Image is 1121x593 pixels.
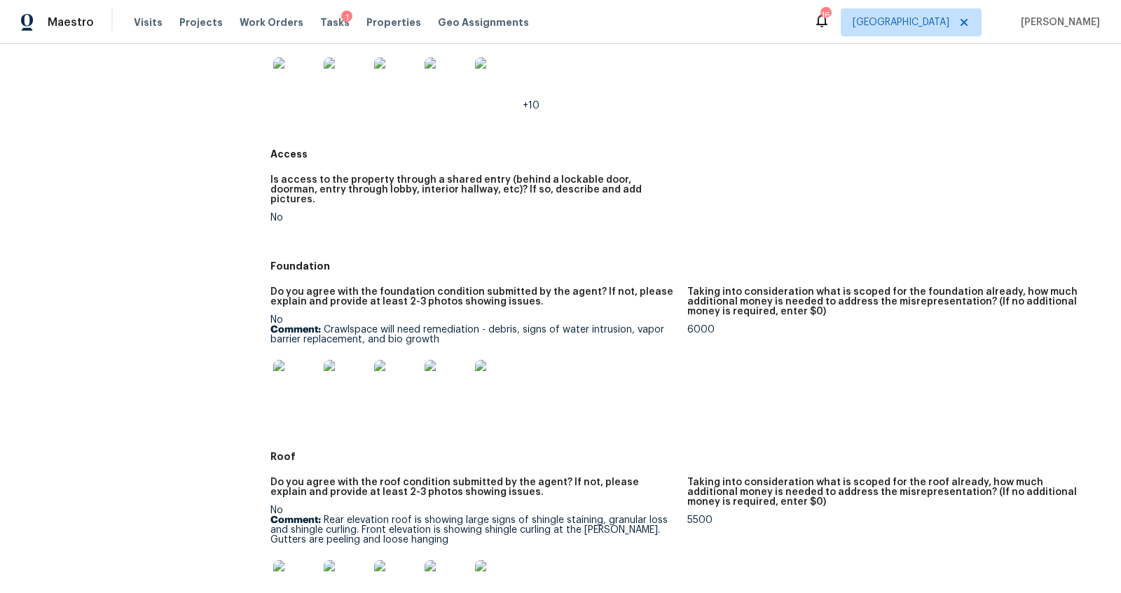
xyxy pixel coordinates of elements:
h5: Foundation [270,259,1104,273]
h5: Taking into consideration what is scoped for the roof already, how much additional money is neede... [687,477,1093,507]
div: 6000 [687,325,1093,335]
div: No [270,3,676,111]
span: [PERSON_NAME] [1015,15,1100,29]
span: Properties [366,15,421,29]
h5: Is access to the property through a shared entry (behind a lockable door, doorman, entry through ... [270,175,676,204]
p: Rear elevation roof is showing large signs of shingle staining, granular loss and shingle curling... [270,515,676,545]
div: No [270,213,676,223]
h5: Do you agree with the foundation condition submitted by the agent? If not, please explain and pro... [270,287,676,307]
span: Maestro [48,15,94,29]
h5: Taking into consideration what is scoped for the foundation already, how much additional money is... [687,287,1093,316]
span: +10 [523,101,539,111]
h5: Roof [270,449,1104,463]
span: Work Orders [240,15,303,29]
span: Tasks [320,18,350,27]
h5: Do you agree with the roof condition submitted by the agent? If not, please explain and provide a... [270,477,676,497]
div: 16 [820,8,830,22]
b: Comment: [270,325,321,335]
span: [GEOGRAPHIC_DATA] [853,15,949,29]
span: Projects [179,15,223,29]
span: Geo Assignments [438,15,529,29]
p: Crawlspace will need remediation - debris, signs of water intrusion, vapor barrier replacement, a... [270,325,676,344]
span: Visits [134,15,163,29]
div: No [270,315,676,413]
div: 1 [341,11,352,25]
b: Comment: [270,515,321,525]
h5: Access [270,147,1104,161]
div: 5500 [687,515,1093,525]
